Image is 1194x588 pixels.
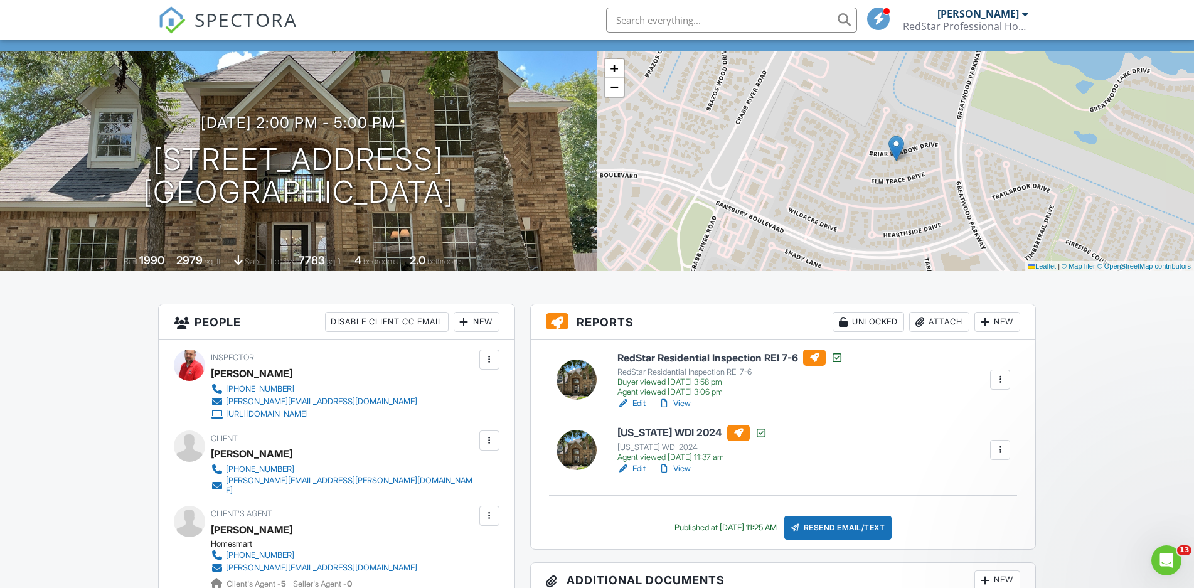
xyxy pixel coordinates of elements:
[211,520,292,539] a: [PERSON_NAME]
[201,114,396,131] h3: [DATE] 2:00 pm - 5:00 pm
[211,434,238,443] span: Client
[454,312,499,332] div: New
[937,8,1019,20] div: [PERSON_NAME]
[226,550,294,560] div: [PHONE_NUMBER]
[195,6,297,33] span: SPECTORA
[1177,545,1191,555] span: 13
[617,452,767,462] div: Agent viewed [DATE] 11:37 am
[158,6,186,34] img: The Best Home Inspection Software - Spectora
[605,59,624,78] a: Zoom in
[606,8,857,33] input: Search everything...
[205,257,222,266] span: sq. ft.
[245,257,259,266] span: slab
[833,312,904,332] div: Unlocked
[617,425,767,441] h6: [US_STATE] WDI 2024
[610,79,618,95] span: −
[1097,262,1191,270] a: © OpenStreetMap contributors
[270,257,297,266] span: Lot Size
[211,476,476,496] a: [PERSON_NAME][EMAIL_ADDRESS][PERSON_NAME][DOMAIN_NAME]
[226,464,294,474] div: [PHONE_NUMBER]
[211,408,417,420] a: [URL][DOMAIN_NAME]
[658,397,691,410] a: View
[143,143,454,210] h1: [STREET_ADDRESS] [GEOGRAPHIC_DATA]
[176,254,203,267] div: 2979
[211,444,292,463] div: [PERSON_NAME]
[1028,262,1056,270] a: Leaflet
[211,509,272,518] span: Client's Agent
[617,350,843,397] a: RedStar Residential Inspection REI 7-6 RedStar Residential Inspection REI 7-6 Buyer viewed [DATE]...
[159,304,514,340] h3: People
[531,304,1036,340] h3: Reports
[410,254,425,267] div: 2.0
[363,257,398,266] span: bedrooms
[974,312,1020,332] div: New
[226,409,308,419] div: [URL][DOMAIN_NAME]
[226,476,476,496] div: [PERSON_NAME][EMAIL_ADDRESS][PERSON_NAME][DOMAIN_NAME]
[909,312,969,332] div: Attach
[158,17,297,43] a: SPECTORA
[617,350,843,366] h6: RedStar Residential Inspection REI 7-6
[211,562,417,574] a: [PERSON_NAME][EMAIL_ADDRESS][DOMAIN_NAME]
[211,395,417,408] a: [PERSON_NAME][EMAIL_ADDRESS][DOMAIN_NAME]
[211,549,417,562] a: [PHONE_NUMBER]
[617,367,843,377] div: RedStar Residential Inspection REI 7-6
[139,254,164,267] div: 1990
[674,523,777,533] div: Published at [DATE] 11:25 AM
[658,462,691,475] a: View
[943,466,1194,554] iframe: Intercom notifications message
[605,78,624,97] a: Zoom out
[327,257,343,266] span: sq.ft.
[226,397,417,407] div: [PERSON_NAME][EMAIL_ADDRESS][DOMAIN_NAME]
[211,364,292,383] div: [PERSON_NAME]
[888,136,904,161] img: Marker
[226,563,417,573] div: [PERSON_NAME][EMAIL_ADDRESS][DOMAIN_NAME]
[1151,545,1181,575] iframe: Intercom live chat
[211,383,417,395] a: [PHONE_NUMBER]
[784,516,892,540] div: Resend Email/Text
[617,387,843,397] div: Agent viewed [DATE] 3:06 pm
[617,442,767,452] div: [US_STATE] WDI 2024
[211,353,254,362] span: Inspector
[226,384,294,394] div: [PHONE_NUMBER]
[124,257,137,266] span: Built
[427,257,463,266] span: bathrooms
[903,20,1028,33] div: RedStar Professional Home Inspection, Inc
[354,254,361,267] div: 4
[617,462,646,475] a: Edit
[610,60,618,76] span: +
[325,312,449,332] div: Disable Client CC Email
[211,463,476,476] a: [PHONE_NUMBER]
[299,254,325,267] div: 7783
[211,539,427,549] div: Homesmart
[1058,262,1060,270] span: |
[1062,262,1095,270] a: © MapTiler
[617,397,646,410] a: Edit
[617,377,843,387] div: Buyer viewed [DATE] 3:58 pm
[617,425,767,462] a: [US_STATE] WDI 2024 [US_STATE] WDI 2024 Agent viewed [DATE] 11:37 am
